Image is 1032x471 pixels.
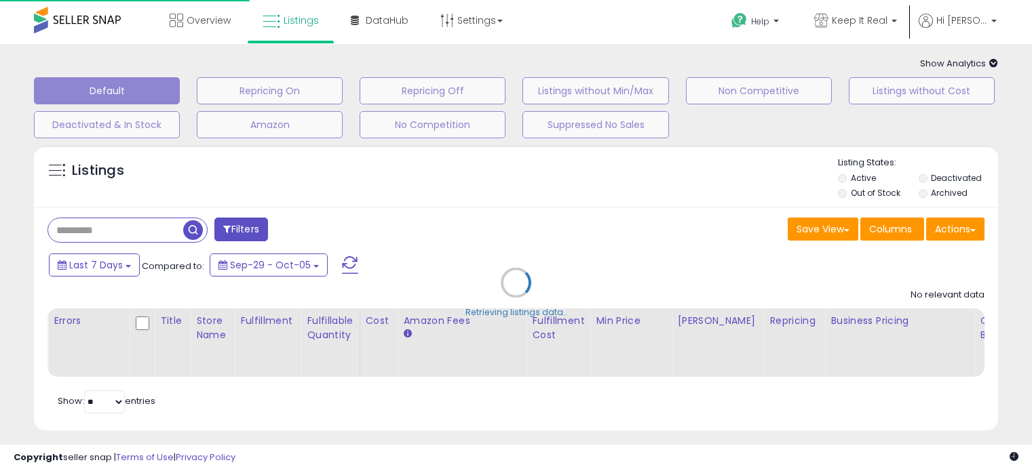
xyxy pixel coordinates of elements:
[936,14,987,27] span: Hi [PERSON_NAME]
[360,111,505,138] button: No Competition
[116,451,174,464] a: Terms of Use
[522,77,668,104] button: Listings without Min/Max
[832,14,887,27] span: Keep It Real
[465,306,567,319] div: Retrieving listings data..
[366,14,408,27] span: DataHub
[849,77,995,104] button: Listings without Cost
[284,14,319,27] span: Listings
[731,12,748,29] i: Get Help
[187,14,231,27] span: Overview
[176,451,235,464] a: Privacy Policy
[14,451,63,464] strong: Copyright
[522,111,668,138] button: Suppressed No Sales
[920,57,998,70] span: Show Analytics
[721,2,792,44] a: Help
[34,111,180,138] button: Deactivated & In Stock
[197,111,343,138] button: Amazon
[751,16,769,27] span: Help
[919,14,997,44] a: Hi [PERSON_NAME]
[197,77,343,104] button: Repricing On
[14,451,235,464] div: seller snap | |
[686,77,832,104] button: Non Competitive
[34,77,180,104] button: Default
[360,77,505,104] button: Repricing Off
